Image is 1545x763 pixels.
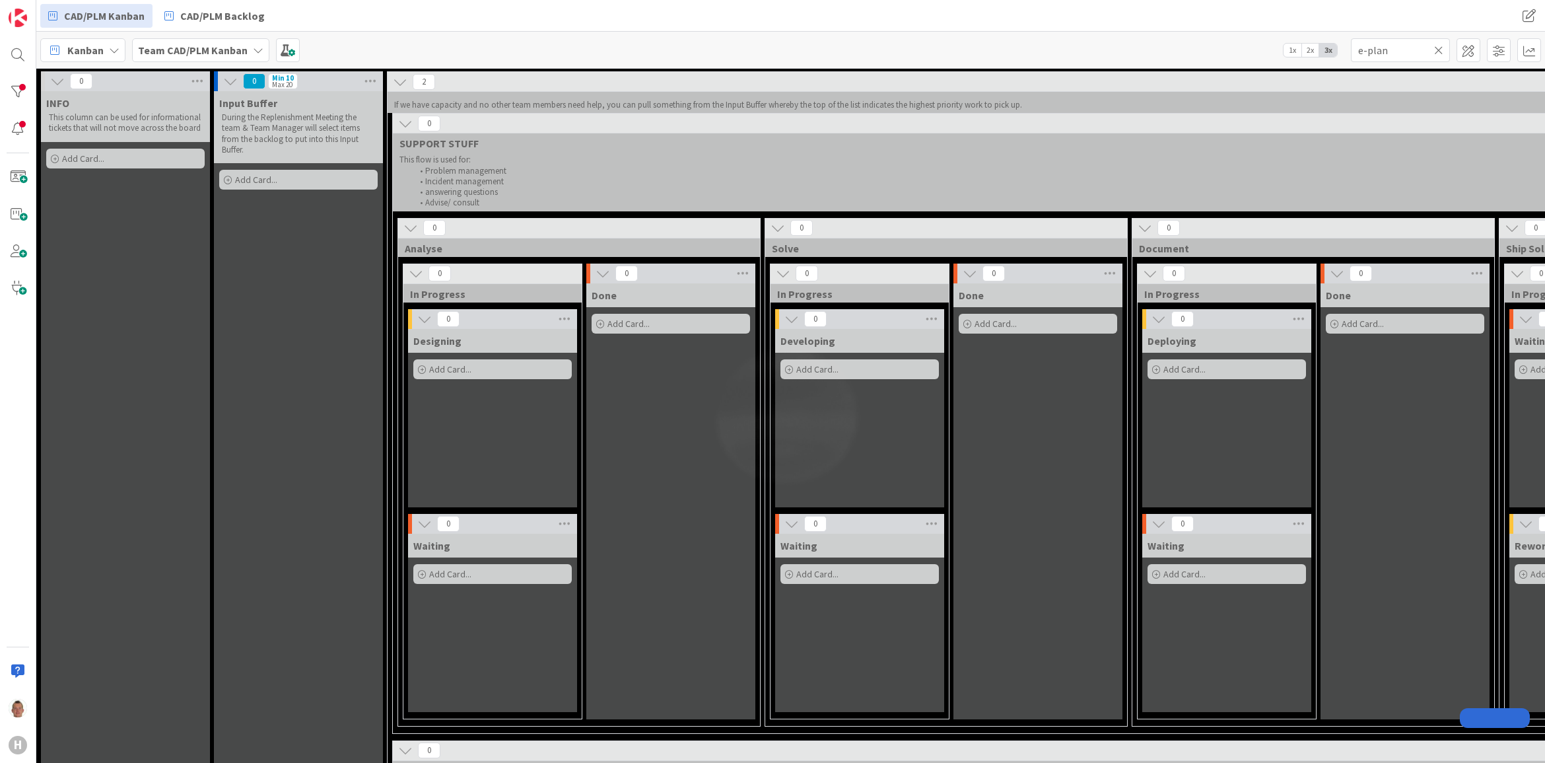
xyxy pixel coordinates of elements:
span: Kanban [67,42,104,58]
span: Add Card... [1342,318,1384,330]
span: Waiting [780,539,817,552]
span: 0 [437,516,460,532]
span: In Progress [777,287,932,301]
div: Min 10 [272,75,294,81]
span: 1x [1284,44,1301,57]
a: CAD/PLM Kanban [40,4,153,28]
span: 0 [423,220,446,236]
span: CAD/PLM Backlog [180,8,265,24]
span: Waiting [413,539,450,552]
span: 0 [982,266,1005,281]
div: Max 20 [272,81,292,88]
img: TJ [9,699,27,717]
span: CAD/PLM Kanban [64,8,145,24]
span: Document [1139,242,1478,255]
span: 3x [1319,44,1337,57]
span: Add Card... [796,568,839,580]
span: Done [959,289,984,302]
span: 0 [1157,220,1180,236]
span: 0 [1171,516,1194,532]
span: Done [1326,289,1351,302]
span: 0 [437,311,460,327]
span: Add Card... [796,363,839,375]
span: 0 [429,266,451,281]
span: 2 [413,74,435,90]
span: Input Buffer [219,96,277,110]
span: 0 [243,73,265,89]
span: Add Card... [235,174,277,186]
span: In Progress [1144,287,1299,301]
div: H [9,736,27,754]
span: 0 [418,116,440,131]
a: CAD/PLM Backlog [156,4,273,28]
span: Add Card... [1163,568,1206,580]
span: Designing [413,334,462,347]
input: Quick Filter... [1351,38,1450,62]
span: Add Card... [607,318,650,330]
p: During the Replenishment Meeting the team & Team Manager will select items from the backlog to pu... [222,112,375,155]
span: Add Card... [429,363,471,375]
span: 0 [1350,266,1372,281]
span: 0 [804,516,827,532]
span: 0 [1163,266,1185,281]
span: 2x [1301,44,1319,57]
span: 0 [1171,311,1194,327]
span: 0 [418,743,440,758]
span: Developing [780,334,835,347]
p: This column can be used for informational tickets that will not move across the board [49,112,202,134]
span: 0 [70,73,92,89]
span: 0 [796,266,818,281]
span: Analyse [405,242,743,255]
span: 0 [804,311,827,327]
span: Solve [772,242,1111,255]
span: INFO [46,96,69,110]
span: Waiting [1148,539,1184,552]
span: Add Card... [62,153,104,164]
span: Add Card... [1163,363,1206,375]
span: Done [592,289,617,302]
span: In Progress [410,287,565,301]
b: Team CAD/PLM Kanban [138,44,248,57]
span: Add Card... [429,568,471,580]
img: Visit kanbanzone.com [9,9,27,27]
span: Deploying [1148,334,1196,347]
span: 0 [790,220,813,236]
span: Add Card... [975,318,1017,330]
span: 0 [615,266,638,281]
